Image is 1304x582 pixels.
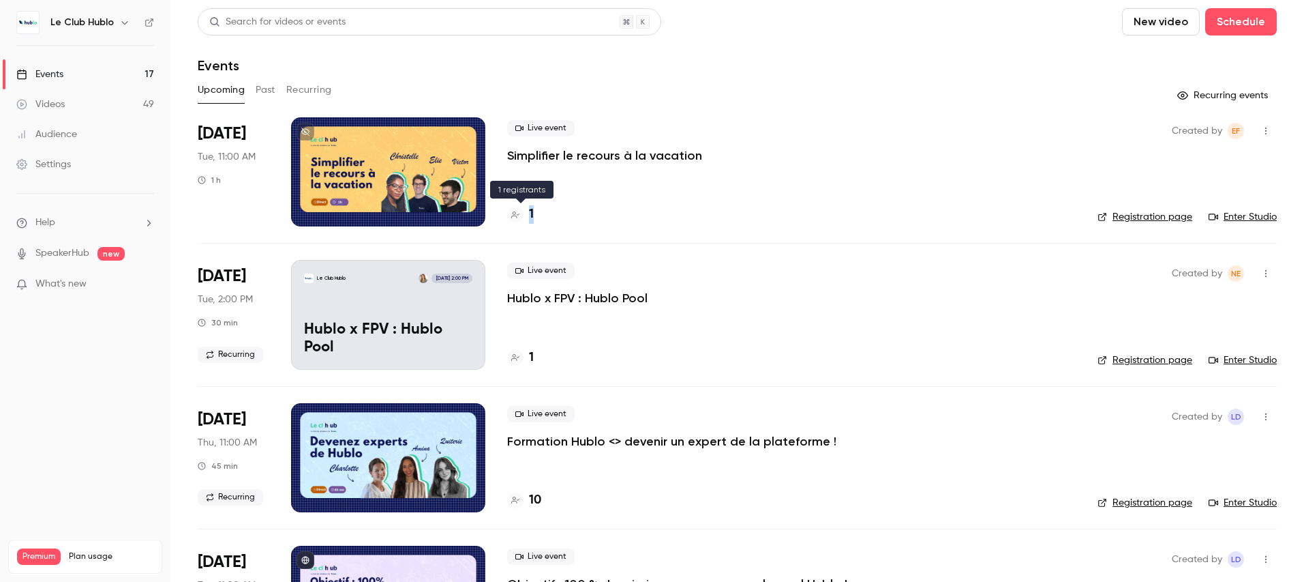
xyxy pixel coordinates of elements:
[209,15,346,29] div: Search for videos or events
[1097,210,1192,224] a: Registration page
[198,293,253,306] span: Tue, 2:00 PM
[1097,496,1192,510] a: Registration page
[16,98,65,111] div: Videos
[419,274,428,283] img: Noelia Enriquez
[507,491,541,510] a: 10
[198,436,257,450] span: Thu, 11:00 AM
[1122,8,1200,35] button: New video
[69,551,153,562] span: Plan usage
[1097,353,1192,367] a: Registration page
[291,260,485,369] a: Hublo x FPV : Hublo PoolLe Club HubloNoelia Enriquez[DATE] 2:00 PMHublo x FPV : Hublo Pool
[16,158,71,171] div: Settings
[1231,409,1241,425] span: LD
[529,491,541,510] h4: 10
[1209,353,1277,367] a: Enter Studio
[1209,210,1277,224] a: Enter Studio
[198,551,246,573] span: [DATE]
[35,216,55,230] span: Help
[507,120,575,136] span: Live event
[1228,551,1244,568] span: Leila Domec
[1172,409,1222,425] span: Created by
[1172,123,1222,139] span: Created by
[286,79,332,101] button: Recurring
[507,290,648,306] a: Hublo x FPV : Hublo Pool
[529,205,534,224] h4: 1
[1231,551,1241,568] span: LD
[507,349,534,367] a: 1
[138,278,154,291] iframe: Noticeable Trigger
[16,216,154,230] li: help-dropdown-opener
[198,317,238,328] div: 30 min
[97,247,125,261] span: new
[35,246,89,261] a: SpeakerHub
[507,147,702,164] a: Simplifier le recours à la vacation
[198,123,246,145] span: [DATE]
[198,347,263,363] span: Recurring
[1172,265,1222,282] span: Created by
[1171,85,1277,106] button: Recurring events
[507,263,575,279] span: Live event
[198,403,269,512] div: Oct 2 Thu, 11:00 AM (Europe/Paris)
[198,265,246,287] span: [DATE]
[431,274,472,283] span: [DATE] 2:00 PM
[50,16,114,29] h6: Le Club Hublo
[507,549,575,565] span: Live event
[1228,409,1244,425] span: Leila Domec
[16,128,77,141] div: Audience
[507,433,836,450] a: Formation Hublo <> devenir un expert de la plateforme !
[317,275,346,282] p: Le Club Hublo
[198,79,245,101] button: Upcoming
[1231,265,1241,282] span: NE
[1209,496,1277,510] a: Enter Studio
[304,321,472,357] p: Hublo x FPV : Hublo Pool
[1205,8,1277,35] button: Schedule
[507,406,575,422] span: Live event
[17,549,61,565] span: Premium
[198,150,256,164] span: Tue, 11:00 AM
[198,175,221,186] div: 1 h
[198,461,238,471] div: 45 min
[35,277,87,291] span: What's new
[198,260,269,369] div: Sep 30 Tue, 2:00 PM (Europe/Paris)
[1228,123,1244,139] span: Elie Fol
[507,205,534,224] a: 1
[529,349,534,367] h4: 1
[16,68,63,81] div: Events
[1232,123,1240,139] span: EF
[198,117,269,227] div: Sep 30 Tue, 11:00 AM (Europe/Paris)
[1172,551,1222,568] span: Created by
[17,12,39,33] img: Le Club Hublo
[198,409,246,431] span: [DATE]
[304,274,314,283] img: Hublo x FPV : Hublo Pool
[198,489,263,506] span: Recurring
[198,57,239,74] h1: Events
[256,79,275,101] button: Past
[1228,265,1244,282] span: Noelia Enriquez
